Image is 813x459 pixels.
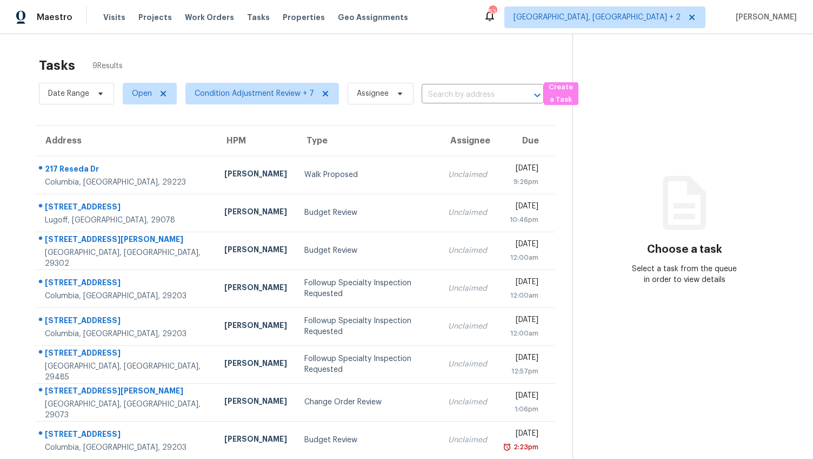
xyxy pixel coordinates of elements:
[45,163,207,177] div: 217 Reseda Dr
[448,245,487,256] div: Unclaimed
[45,429,207,442] div: [STREET_ADDRESS]
[195,88,314,99] span: Condition Adjustment Review + 7
[45,277,207,291] div: [STREET_ADDRESS]
[504,428,539,442] div: [DATE]
[511,442,538,453] div: 2:23pm
[549,81,573,106] span: Create a Task
[338,12,408,23] span: Geo Assignments
[448,397,487,408] div: Unclaimed
[45,215,207,226] div: Lugoff, [GEOGRAPHIC_DATA], 29078
[504,252,539,263] div: 12:00am
[224,396,287,409] div: [PERSON_NAME]
[45,234,207,247] div: [STREET_ADDRESS][PERSON_NAME]
[48,88,89,99] span: Date Range
[304,353,431,375] div: Followup Specialty Inspection Requested
[45,347,207,361] div: [STREET_ADDRESS]
[45,361,207,383] div: [GEOGRAPHIC_DATA], [GEOGRAPHIC_DATA], 29485
[224,168,287,182] div: [PERSON_NAME]
[92,61,123,71] span: 9 Results
[224,358,287,371] div: [PERSON_NAME]
[283,12,325,23] span: Properties
[489,6,496,17] div: 53
[448,321,487,332] div: Unclaimed
[504,404,539,415] div: 1:06pm
[304,245,431,256] div: Budget Review
[304,316,431,337] div: Followup Specialty Inspection Requested
[357,88,389,99] span: Assignee
[304,169,431,180] div: Walk Proposed
[448,169,487,180] div: Unclaimed
[544,82,578,105] button: Create a Task
[448,435,487,445] div: Unclaimed
[224,434,287,447] div: [PERSON_NAME]
[45,291,207,301] div: Columbia, [GEOGRAPHIC_DATA], 29203
[296,126,439,156] th: Type
[45,315,207,329] div: [STREET_ADDRESS]
[247,14,270,21] span: Tasks
[504,290,539,301] div: 12:00am
[503,442,511,453] img: Overdue Alarm Icon
[224,282,287,296] div: [PERSON_NAME]
[504,176,539,187] div: 9:26pm
[731,12,797,23] span: [PERSON_NAME]
[216,126,296,156] th: HPM
[45,247,207,269] div: [GEOGRAPHIC_DATA], [GEOGRAPHIC_DATA], 29302
[185,12,234,23] span: Work Orders
[39,60,75,71] h2: Tasks
[647,244,722,255] h3: Choose a task
[514,12,681,23] span: [GEOGRAPHIC_DATA], [GEOGRAPHIC_DATA] + 2
[448,359,487,370] div: Unclaimed
[504,214,539,225] div: 10:46pm
[530,88,545,103] button: Open
[35,126,216,156] th: Address
[37,12,72,23] span: Maestro
[504,277,539,290] div: [DATE]
[629,264,740,285] div: Select a task from the queue in order to view details
[304,435,431,445] div: Budget Review
[224,206,287,220] div: [PERSON_NAME]
[422,87,514,103] input: Search by address
[439,126,496,156] th: Assignee
[504,239,539,252] div: [DATE]
[504,201,539,214] div: [DATE]
[45,385,207,399] div: [STREET_ADDRESS][PERSON_NAME]
[304,278,431,299] div: Followup Specialty Inspection Requested
[45,399,207,421] div: [GEOGRAPHIC_DATA], [GEOGRAPHIC_DATA], 29073
[45,442,207,453] div: Columbia, [GEOGRAPHIC_DATA], 29203
[496,126,556,156] th: Due
[504,328,539,339] div: 12:00am
[224,320,287,333] div: [PERSON_NAME]
[304,397,431,408] div: Change Order Review
[504,314,539,328] div: [DATE]
[132,88,152,99] span: Open
[224,244,287,258] div: [PERSON_NAME]
[448,207,487,218] div: Unclaimed
[45,201,207,215] div: [STREET_ADDRESS]
[45,177,207,188] div: Columbia, [GEOGRAPHIC_DATA], 29223
[45,329,207,339] div: Columbia, [GEOGRAPHIC_DATA], 29203
[448,283,487,294] div: Unclaimed
[504,352,539,366] div: [DATE]
[504,390,539,404] div: [DATE]
[504,163,539,176] div: [DATE]
[504,366,539,377] div: 12:57pm
[138,12,172,23] span: Projects
[103,12,125,23] span: Visits
[304,207,431,218] div: Budget Review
